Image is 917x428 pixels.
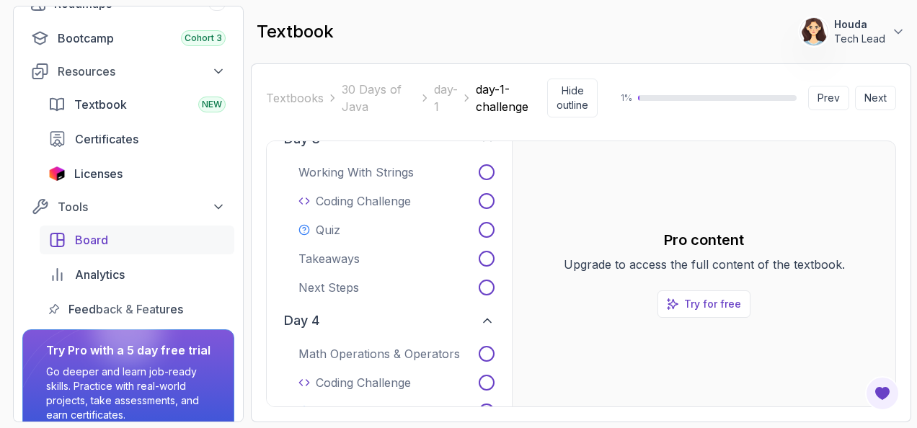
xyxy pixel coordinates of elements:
a: feedback [40,295,234,324]
a: day-1 [434,81,458,115]
span: day-1-challenge [476,81,547,115]
img: jetbrains icon [48,166,66,181]
h2: textbook [257,20,334,43]
button: Coding Challenge [293,371,500,394]
a: board [40,226,234,254]
h2: day 4 [284,311,319,331]
span: Cohort 3 [185,32,222,44]
div: Bootcamp [58,30,226,47]
p: Upgrade to access the full content of the textbook. [564,256,845,273]
button: day 4 [278,305,500,336]
button: Quiz [293,400,500,423]
button: Collapse sidebar [547,79,598,117]
span: Feedback & Features [68,300,183,318]
span: Certificates [75,130,138,148]
div: Tools [58,198,226,215]
h2: Pro content [564,230,845,250]
p: Coding Challenge [316,374,411,391]
p: Math Operations & Operators [298,345,460,362]
img: user profile image [800,18,828,45]
div: Resources [58,63,226,80]
button: Coding Challenge [293,190,500,213]
p: Houda [834,17,885,32]
button: Tools [22,194,234,220]
button: Resources [22,58,234,84]
button: Next Steps [293,276,500,299]
p: Coding Challenge [316,192,411,210]
button: user profile imageHoudaTech Lead [799,17,905,46]
button: Math Operations & Operators [293,342,500,365]
span: Textbook [74,96,127,113]
p: Tech Lead [834,32,885,46]
span: 1 % [609,92,632,104]
button: Quiz [293,218,500,241]
button: Open Feedback Button [865,376,900,411]
a: textbook [40,90,234,119]
a: 30 Days of Java [342,81,417,115]
button: Takeaways [293,247,500,270]
button: Next [855,86,896,110]
button: Working with Strings [293,161,500,184]
a: Textbooks [266,89,324,107]
span: Board [75,231,108,249]
p: Try for free [684,297,741,311]
p: Quiz [316,403,340,420]
a: analytics [40,260,234,289]
p: Quiz [316,221,340,238]
button: Prev [808,86,849,110]
p: Go deeper and learn job-ready skills. Practice with real-world projects, take assessments, and ea... [46,365,211,422]
a: certificates [40,125,234,153]
span: NEW [202,99,222,110]
a: licenses [40,159,234,188]
p: Next Steps [298,279,359,296]
a: Try for free [657,290,750,318]
div: progress [638,95,797,101]
a: bootcamp [22,24,234,53]
span: Analytics [75,266,125,283]
span: Licenses [74,165,123,182]
p: Working with Strings [298,164,414,181]
p: Takeaways [298,250,360,267]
